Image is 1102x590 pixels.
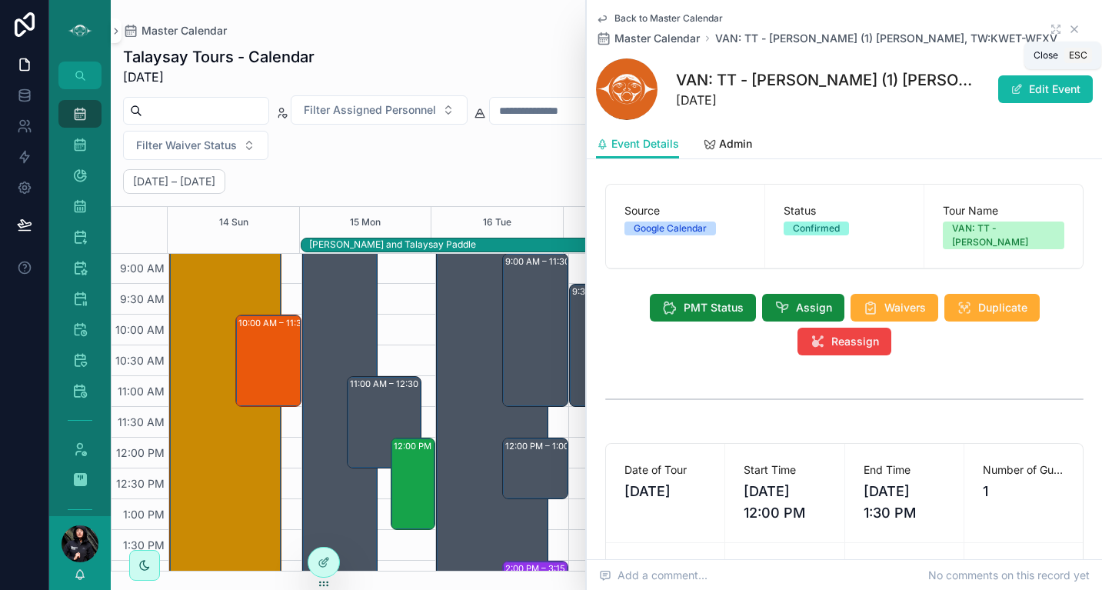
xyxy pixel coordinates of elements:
[704,130,752,161] a: Admin
[676,69,977,91] h1: VAN: TT - [PERSON_NAME] (1) [PERSON_NAME], TW:KWET-WFXV
[570,285,606,406] div: 9:30 AM – 11:30 AM
[112,323,168,336] span: 10:00 AM
[123,68,315,86] span: [DATE]
[572,284,657,299] div: 9:30 AM – 11:30 AM
[49,89,111,516] div: scrollable content
[614,12,723,25] span: Back to Master Calendar
[309,238,476,251] div: [PERSON_NAME] and Talaysay Paddle
[793,222,840,235] div: Confirmed
[394,438,477,454] div: 12:00 PM – 1:30 PM
[624,481,706,502] span: [DATE]
[116,292,168,305] span: 9:30 AM
[796,300,832,315] span: Assign
[944,294,1040,322] button: Duplicate
[309,238,476,252] div: Candace and Talaysay Paddle
[596,12,723,25] a: Back to Master Calendar
[350,376,438,392] div: 11:00 AM – 12:30 PM
[112,446,168,459] span: 12:00 PM
[1066,49,1090,62] span: Esc
[624,462,706,478] span: Date of Tour
[219,207,248,238] button: 14 Sun
[596,130,679,159] a: Event Details
[797,328,891,355] button: Reassign
[505,254,590,269] div: 9:00 AM – 11:30 AM
[676,91,977,109] span: [DATE]
[596,31,700,46] a: Master Calendar
[112,477,168,490] span: 12:30 PM
[123,23,227,38] a: Master Calendar
[114,385,168,398] span: 11:00 AM
[123,46,315,68] h1: Talaysay Tours - Calendar
[978,300,1027,315] span: Duplicate
[831,334,879,349] span: Reassign
[624,203,746,218] span: Source
[611,136,679,152] span: Event Details
[719,136,752,152] span: Admin
[634,222,707,235] div: Google Calendar
[133,174,215,189] h2: [DATE] – [DATE]
[505,561,584,576] div: 2:00 PM – 3:15 PM
[762,294,844,322] button: Assign
[116,262,168,275] span: 9:00 AM
[141,23,227,38] span: Master Calendar
[112,354,168,367] span: 10:30 AM
[744,462,825,478] span: Start Time
[614,31,700,46] span: Master Calendar
[123,131,268,160] button: Select Button
[236,315,301,406] div: 10:00 AM – 11:30 AM
[884,300,926,315] span: Waivers
[1034,49,1058,62] span: Close
[983,481,1064,502] span: 1
[505,438,588,454] div: 12:00 PM – 1:00 PM
[483,207,511,238] button: 16 Tue
[503,438,568,498] div: 12:00 PM – 1:00 PM
[136,138,237,153] span: Filter Waiver Status
[715,31,1057,46] a: VAN: TT - [PERSON_NAME] (1) [PERSON_NAME], TW:KWET-WFXV
[291,95,468,125] button: Select Button
[650,294,756,322] button: PMT Status
[864,462,945,478] span: End Time
[238,315,327,331] div: 10:00 AM – 11:30 AM
[983,462,1064,478] span: Number of Guests
[744,481,825,524] span: [DATE] 12:00 PM
[943,203,1064,218] span: Tour Name
[114,415,168,428] span: 11:30 AM
[391,438,434,529] div: 12:00 PM – 1:30 PM
[119,508,168,521] span: 1:00 PM
[68,18,92,43] img: App logo
[304,102,436,118] span: Filter Assigned Personnel
[952,222,1055,249] div: VAN: TT - [PERSON_NAME]
[350,207,381,238] button: 15 Mon
[348,377,421,468] div: 11:00 AM – 12:30 PM
[784,203,905,218] span: Status
[864,481,945,524] span: [DATE] 1:30 PM
[117,569,168,582] span: 2:00 PM
[684,300,744,315] span: PMT Status
[851,294,938,322] button: Waivers
[599,568,707,583] span: Add a comment...
[928,568,1090,583] span: No comments on this record yet
[503,254,568,406] div: 9:00 AM – 11:30 AM
[998,75,1093,103] button: Edit Event
[119,538,168,552] span: 1:30 PM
